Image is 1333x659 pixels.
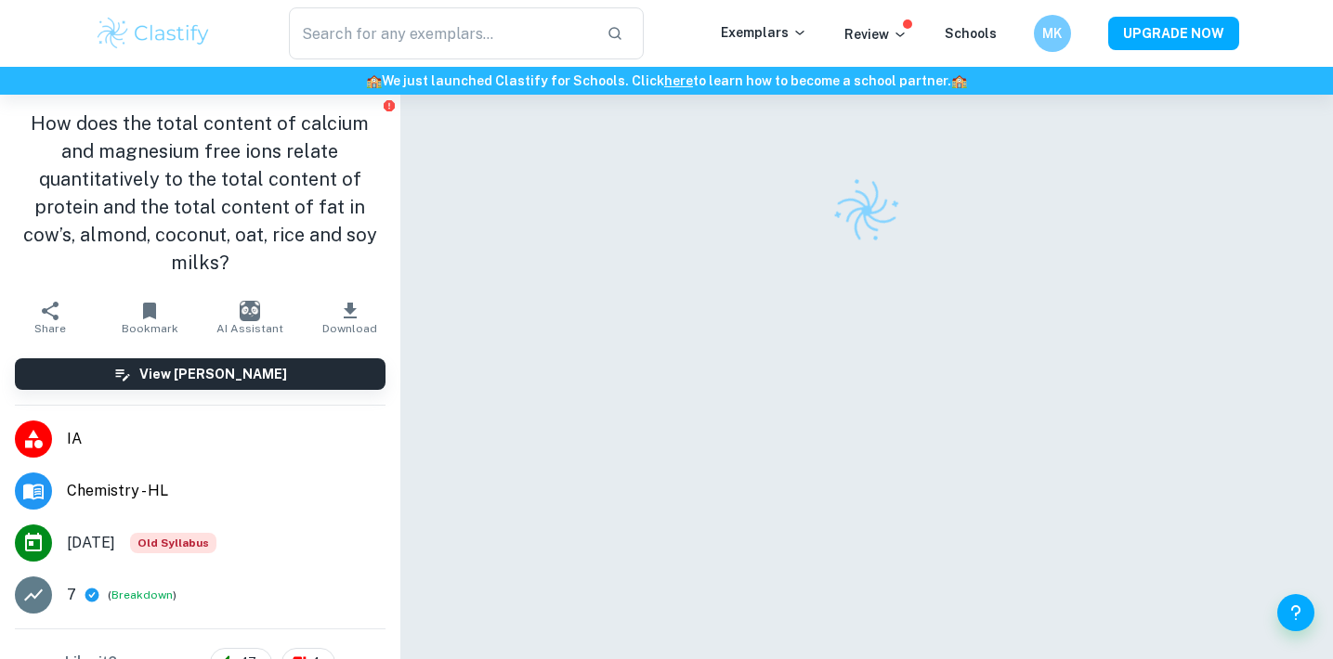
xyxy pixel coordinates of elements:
img: Clastify logo [822,166,911,255]
button: MK [1034,15,1071,52]
button: Report issue [383,98,397,112]
span: AI Assistant [216,322,283,335]
p: 7 [67,584,76,606]
button: Download [300,291,400,343]
p: Review [844,24,908,45]
span: Chemistry - HL [67,480,386,502]
h6: MK [1041,23,1063,44]
h1: How does the total content of calcium and magnesium free ions relate quantitatively to the total ... [15,110,386,277]
a: here [664,73,693,88]
button: Breakdown [111,587,173,603]
input: Search for any exemplars... [289,7,593,59]
span: Download [322,322,377,335]
span: 🏫 [951,73,967,88]
div: Starting from the May 2025 session, the Chemistry IA requirements have changed. It's OK to refer ... [130,533,216,553]
p: Exemplars [721,22,807,43]
button: AI Assistant [200,291,300,343]
button: Bookmark [100,291,201,343]
span: ( ) [108,587,176,604]
img: AI Assistant [240,301,260,321]
img: Clastify logo [95,15,213,52]
button: Help and Feedback [1277,594,1314,631]
h6: View [PERSON_NAME] [139,364,287,384]
h6: We just launched Clastify for Schools. Click to learn how to become a school partner. [4,71,1329,91]
button: View [PERSON_NAME] [15,358,386,390]
span: Old Syllabus [130,533,216,553]
span: 🏫 [366,73,382,88]
span: Share [34,322,66,335]
span: [DATE] [67,532,115,554]
a: Schools [945,26,997,41]
span: Bookmark [122,322,178,335]
button: UPGRADE NOW [1108,17,1239,50]
span: IA [67,428,386,450]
